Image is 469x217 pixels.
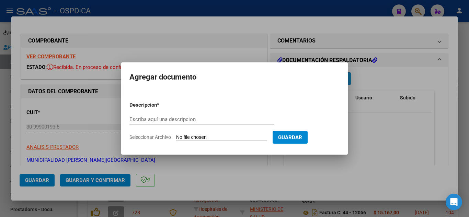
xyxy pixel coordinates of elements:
h2: Agregar documento [129,71,340,84]
span: Seleccionar Archivo [129,134,171,140]
button: Guardar [273,131,308,144]
span: Guardar [278,134,302,141]
div: Open Intercom Messenger [446,194,462,210]
p: Descripcion [129,101,193,109]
